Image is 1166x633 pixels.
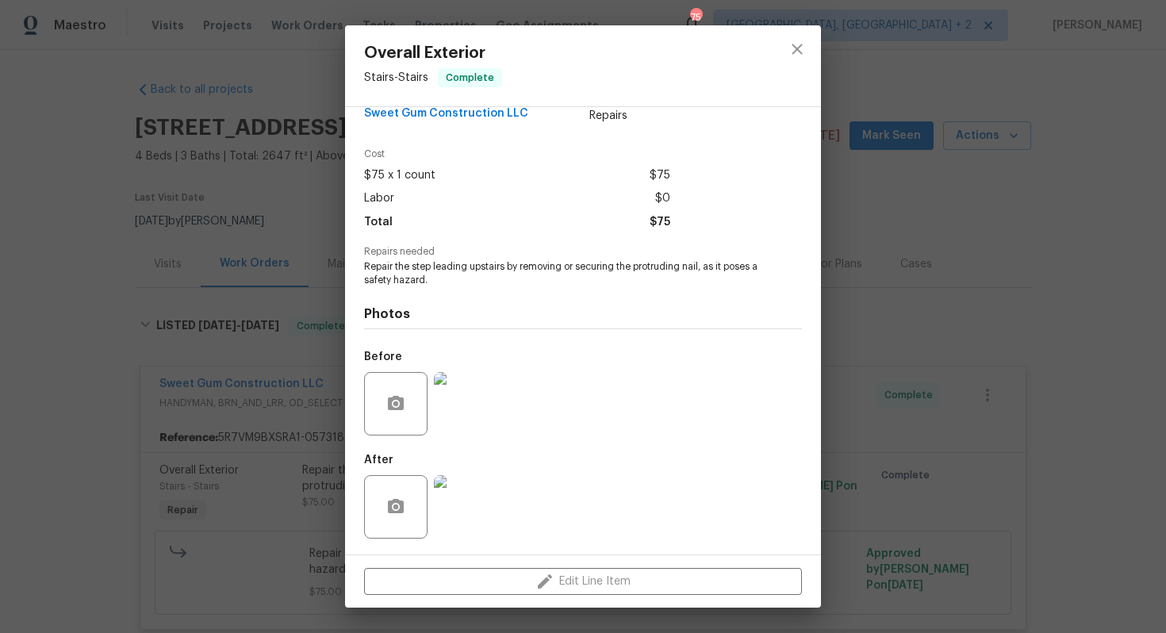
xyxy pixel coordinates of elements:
span: Repair the step leading upstairs by removing or securing the protruding nail, as it poses a safet... [364,260,758,287]
span: Complete [439,70,501,86]
span: $0 [655,187,670,210]
span: Repairs [589,108,670,124]
span: $75 [650,164,670,187]
span: Cost [364,149,670,159]
h4: Photos [364,306,802,322]
h5: After [364,455,393,466]
span: Sweet Gum Construction LLC [364,108,528,120]
h5: Before [364,351,402,363]
span: Repairs needed [364,247,802,257]
span: Labor [364,187,394,210]
span: $75 x 1 count [364,164,435,187]
div: 75 [690,10,701,25]
button: close [778,30,816,68]
span: Total [364,211,393,234]
span: Stairs - Stairs [364,72,428,83]
span: Overall Exterior [364,44,502,62]
span: $75 [650,211,670,234]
